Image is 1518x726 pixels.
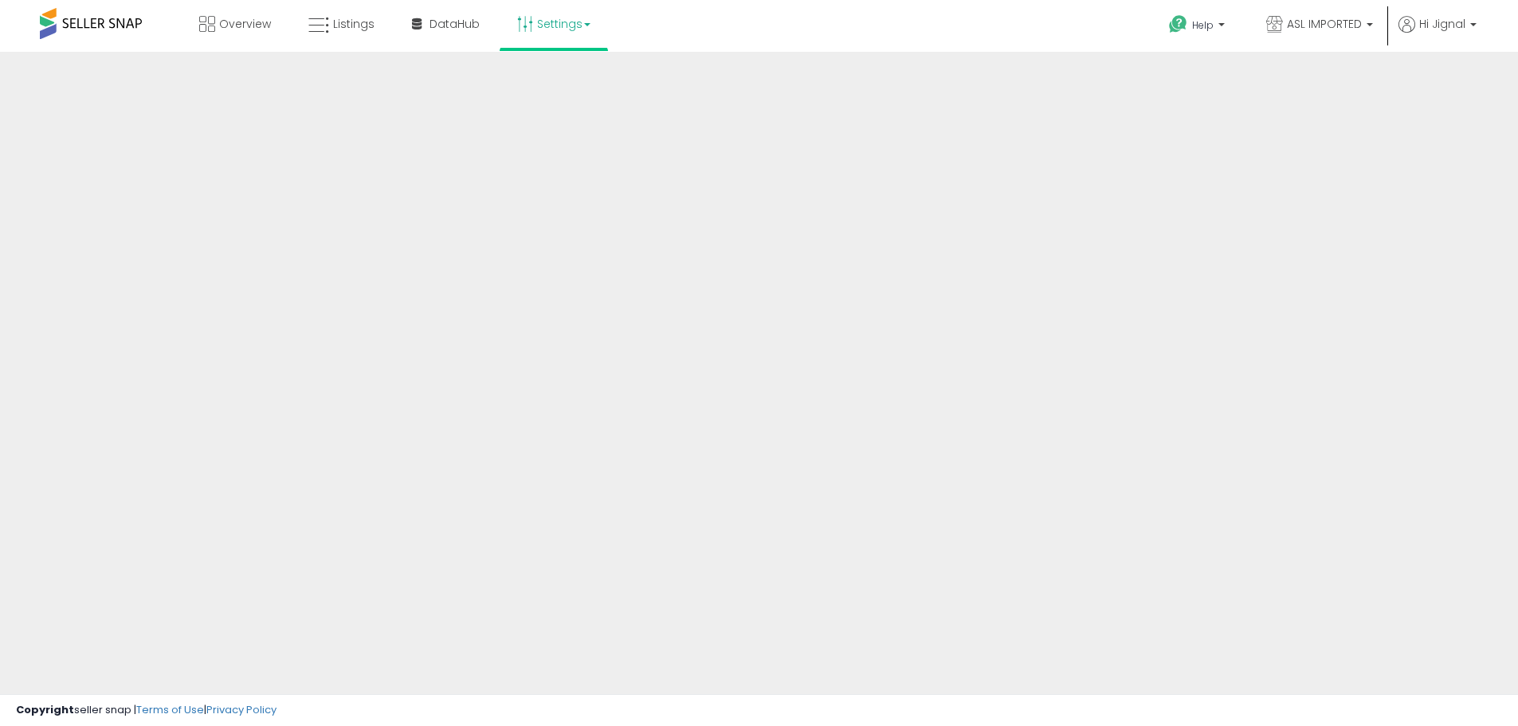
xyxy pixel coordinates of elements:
[333,16,375,32] span: Listings
[16,702,74,717] strong: Copyright
[16,703,277,718] div: seller snap | |
[219,16,271,32] span: Overview
[1168,14,1188,34] i: Get Help
[1156,2,1241,52] a: Help
[1398,16,1477,52] a: Hi Jignal
[1419,16,1465,32] span: Hi Jignal
[430,16,480,32] span: DataHub
[1287,16,1362,32] span: ASL IMPORTED
[136,702,204,717] a: Terms of Use
[1192,18,1214,32] span: Help
[206,702,277,717] a: Privacy Policy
